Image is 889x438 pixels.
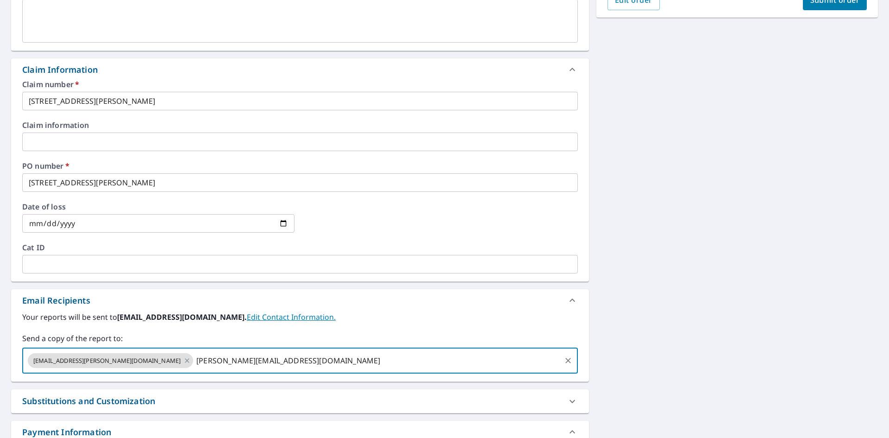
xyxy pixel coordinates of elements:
[28,356,186,365] span: [EMAIL_ADDRESS][PERSON_NAME][DOMAIN_NAME]
[22,294,90,307] div: Email Recipients
[22,63,98,76] div: Claim Information
[247,312,336,322] a: EditContactInfo
[22,203,294,210] label: Date of loss
[11,389,589,413] div: Substitutions and Customization
[22,333,578,344] label: Send a copy of the report to:
[22,395,155,407] div: Substitutions and Customization
[22,244,578,251] label: Cat ID
[11,58,589,81] div: Claim Information
[22,162,578,170] label: PO number
[28,353,193,368] div: [EMAIL_ADDRESS][PERSON_NAME][DOMAIN_NAME]
[22,121,578,129] label: Claim information
[11,289,589,311] div: Email Recipients
[22,311,578,323] label: Your reports will be sent to
[22,81,578,88] label: Claim number
[117,312,247,322] b: [EMAIL_ADDRESS][DOMAIN_NAME].
[562,354,575,367] button: Clear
